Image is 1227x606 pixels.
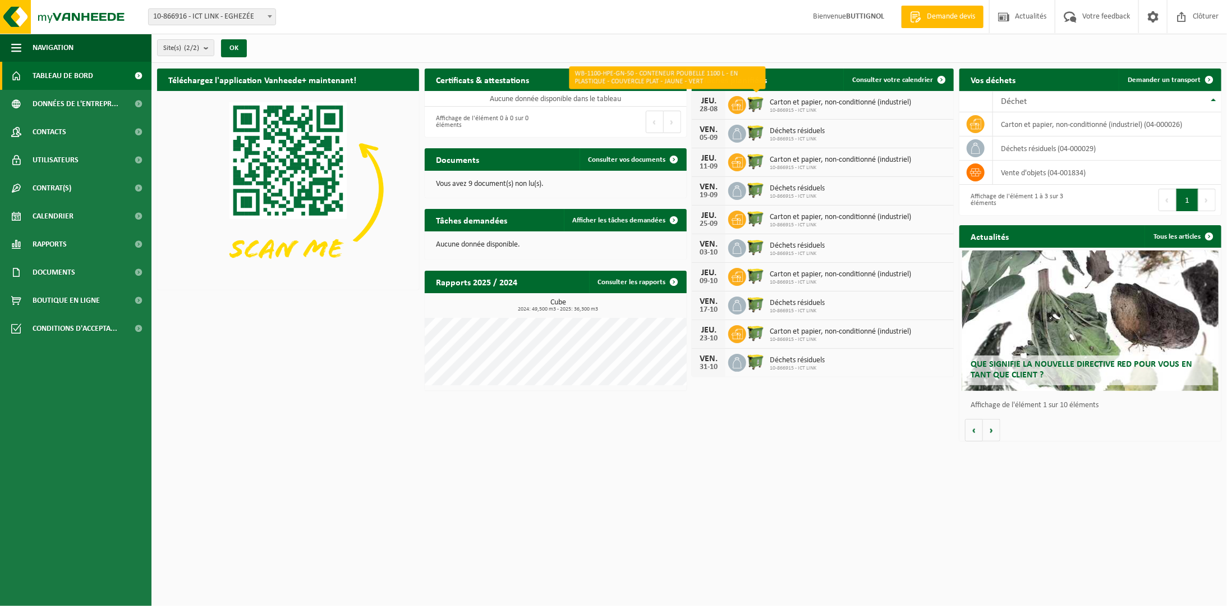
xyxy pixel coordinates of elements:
[770,242,825,250] span: Déchets résiduels
[33,315,117,343] span: Conditions d'accepta...
[746,323,765,343] img: WB-1100-HPE-GN-50
[1177,189,1198,211] button: 1
[770,193,825,200] span: 10-866915 - ICT LINK
[1198,189,1216,211] button: Next
[697,354,720,363] div: VEN.
[770,165,911,171] span: 10-866915 - ICT LINK
[770,184,825,193] span: Déchets résiduels
[770,98,911,107] span: Carton et papier, non-conditionné (industriel)
[770,299,825,308] span: Déchets résiduels
[746,352,765,371] img: WB-1100-HPE-GN-50
[697,306,720,314] div: 17-10
[770,327,911,336] span: Carton et papier, non-conditionné (industriel)
[593,76,666,84] span: Consulter vos certificats
[770,222,911,229] span: 10-866915 - ICT LINK
[646,111,664,133] button: Previous
[697,192,720,199] div: 19-09
[746,94,765,113] img: WB-1100-HPE-GN-50
[846,12,884,21] strong: BUTTIGNOL
[965,188,1084,212] div: Affichage de l'élément 1 à 3 sur 3 éléments
[573,217,666,224] span: Afficher les tâches demandées
[697,97,720,106] div: JEU.
[692,69,778,90] h2: Tâches planifiées
[697,154,720,163] div: JEU.
[1128,76,1201,84] span: Demander un transport
[697,268,720,277] div: JEU.
[33,258,75,286] span: Documents
[33,90,118,118] span: Données de l'entrepr...
[1001,97,1027,106] span: Déchet
[33,286,100,315] span: Boutique en ligne
[770,107,911,114] span: 10-866915 - ICT LINK
[221,39,247,57] button: OK
[33,118,66,146] span: Contacts
[993,136,1221,161] td: déchets résiduels (04-000029)
[770,213,911,222] span: Carton et papier, non-conditionné (industriel)
[852,76,933,84] span: Consulter votre calendrier
[425,69,540,90] h2: Certificats & attestations
[697,125,720,134] div: VEN.
[425,148,490,170] h2: Documents
[971,402,1216,409] p: Affichage de l'élément 1 sur 10 éléments
[697,220,720,228] div: 25-09
[589,271,686,293] a: Consulter les rapports
[157,91,419,288] img: Download de VHEPlus App
[184,44,199,52] count: (2/2)
[33,146,79,174] span: Utilisateurs
[697,183,720,192] div: VEN.
[746,295,765,314] img: WB-1100-HPE-GN-50
[589,156,666,163] span: Consulter vos documents
[962,250,1219,391] a: Que signifie la nouvelle directive RED pour vous en tant que client ?
[33,230,67,258] span: Rapports
[959,69,1027,90] h2: Vos déchets
[157,39,214,56] button: Site(s)(2/2)
[425,209,518,231] h2: Tâches demandées
[843,69,953,91] a: Consulter votre calendrier
[770,136,825,143] span: 10-866915 - ICT LINK
[436,180,675,188] p: Vous avez 9 document(s) non lu(s).
[33,62,93,90] span: Tableau de bord
[148,8,276,25] span: 10-866916 - ICT LINK - EGHEZÉE
[697,297,720,306] div: VEN.
[770,356,825,365] span: Déchets résiduels
[430,110,550,134] div: Affichage de l'élément 0 à 0 sur 0 éléments
[564,209,686,231] a: Afficher les tâches demandées
[425,271,529,293] h2: Rapports 2025 / 2024
[33,202,73,230] span: Calendrier
[770,279,911,286] span: 10-866915 - ICT LINK
[1145,225,1220,248] a: Tous les articles
[770,250,825,257] span: 10-866915 - ICT LINK
[965,419,983,441] button: Vorige
[924,11,978,22] span: Demande devis
[993,161,1221,185] td: vente d'objets (04-001834)
[746,238,765,257] img: WB-1100-HPE-GN-50
[1159,189,1177,211] button: Previous
[697,163,720,171] div: 11-09
[697,326,720,335] div: JEU.
[430,299,687,312] h3: Cube
[746,180,765,199] img: WB-1100-HPE-GN-50
[425,91,687,107] td: Aucune donnée disponible dans le tableau
[770,365,825,372] span: 10-866915 - ICT LINK
[770,127,825,136] span: Déchets résiduels
[746,266,765,285] img: WB-1100-HPE-GN-50
[697,240,720,249] div: VEN.
[33,174,71,202] span: Contrat(s)
[33,34,73,62] span: Navigation
[959,225,1020,247] h2: Actualités
[901,6,984,28] a: Demande devis
[149,9,275,25] span: 10-866916 - ICT LINK - EGHEZÉE
[1119,69,1220,91] a: Demander un transport
[697,335,720,343] div: 23-10
[584,69,686,91] a: Consulter vos certificats
[430,307,687,312] span: 2024: 49,500 m3 - 2025: 36,300 m3
[697,363,720,371] div: 31-10
[770,308,825,315] span: 10-866915 - ICT LINK
[993,112,1221,136] td: carton et papier, non-conditionné (industriel) (04-000026)
[163,40,199,57] span: Site(s)
[746,123,765,142] img: WB-1100-HPE-GN-50
[697,249,720,257] div: 03-10
[697,134,720,142] div: 05-09
[971,360,1193,380] span: Que signifie la nouvelle directive RED pour vous en tant que client ?
[770,336,911,343] span: 10-866915 - ICT LINK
